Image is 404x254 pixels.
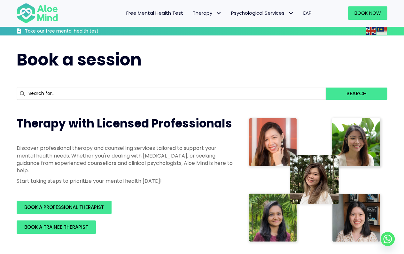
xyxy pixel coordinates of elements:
[381,232,395,246] a: Whatsapp
[24,224,88,230] span: BOOK A TRAINEE THERAPIST
[188,6,226,20] a: TherapyTherapy: submenu
[17,115,232,132] span: Therapy with Licensed Professionals
[348,6,387,20] a: Book Now
[299,6,316,20] a: EAP
[231,10,294,16] span: Psychological Services
[24,204,104,211] span: BOOK A PROFESSIONAL THERAPIST
[126,10,183,16] span: Free Mental Health Test
[17,28,133,35] a: Take our free mental health test
[17,201,112,214] a: BOOK A PROFESSIONAL THERAPIST
[377,27,387,35] a: Malay
[214,9,223,18] span: Therapy: submenu
[17,177,234,185] p: Start taking steps to prioritize your mental health [DATE]!
[17,48,142,71] span: Book a session
[193,10,221,16] span: Therapy
[121,6,188,20] a: Free Mental Health Test
[247,116,384,245] img: Therapist collage
[17,220,96,234] a: BOOK A TRAINEE THERAPIST
[366,27,376,35] img: en
[286,9,295,18] span: Psychological Services: submenu
[17,3,58,24] img: Aloe mind Logo
[303,10,312,16] span: EAP
[377,27,387,35] img: ms
[366,27,377,35] a: English
[326,88,387,100] button: Search
[25,28,133,35] h3: Take our free mental health test
[354,10,381,16] span: Book Now
[17,88,326,100] input: Search for...
[17,144,234,174] p: Discover professional therapy and counselling services tailored to support your mental health nee...
[66,6,316,20] nav: Menu
[226,6,299,20] a: Psychological ServicesPsychological Services: submenu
